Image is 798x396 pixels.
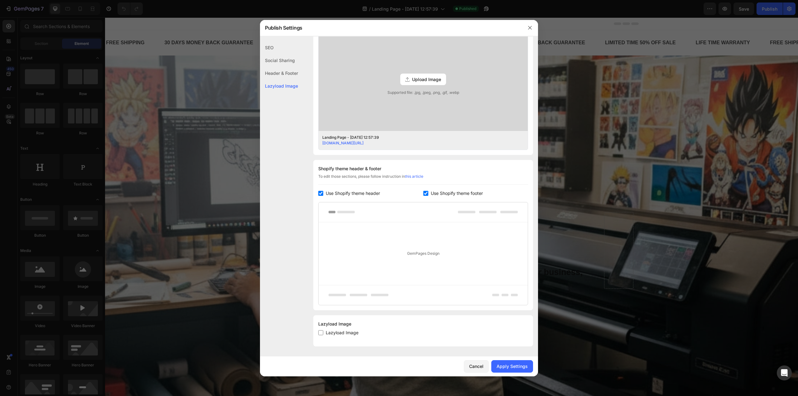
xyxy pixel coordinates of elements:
[318,165,528,172] div: Shopify theme header & footer
[319,222,528,285] div: GemPages Design
[319,90,528,95] span: Supported file: .jpg, .jpeg, .png, .gif, .webp
[318,320,528,328] div: Lazyload Image
[391,20,481,31] div: 30 DAYS MONEY BACK GUARANTEE
[469,363,483,369] div: Cancel
[258,20,314,31] div: LIFE TIME WARRANTY
[322,141,363,145] a: [DOMAIN_NAME][URL]
[777,365,792,380] div: Open Intercom Messenger
[260,41,298,54] div: SEO
[260,80,298,92] div: Lazyload Image
[412,76,441,83] span: Upload Image
[165,250,478,270] strong: we transform your designs into powerful prints whether it’s for your business, events, or persona...
[405,174,423,179] a: this article
[664,20,704,31] div: FREE SHIPPING
[0,20,40,31] div: FREE SHIPPING
[590,20,646,31] div: LIFE TIME WARRANTY
[499,20,571,31] div: LIMITED TIME 50% OFF SALE
[491,360,533,373] button: Apply Settings
[326,190,380,197] span: Use Shopify theme header
[167,20,239,31] div: LIMITED TIME 50% OFF SALE
[260,67,298,80] div: Header & Footer
[322,135,514,140] div: Landing Page - [DATE] 12:57:39
[59,20,149,31] div: 30 DAYS MONEY BACK GUARANTEE
[326,329,358,336] span: Lazyload Image
[431,190,483,197] span: Use Shopify theme footer
[260,54,298,67] div: Social Sharing
[332,20,372,31] div: FREE SHIPPING
[318,174,528,185] div: To edit those sections, please follow instruction in
[464,360,489,373] button: Cancel
[165,196,418,238] strong: Welcome to Caligraprint Online Store!
[260,20,522,36] div: Publish Settings
[497,363,528,369] div: Apply Settings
